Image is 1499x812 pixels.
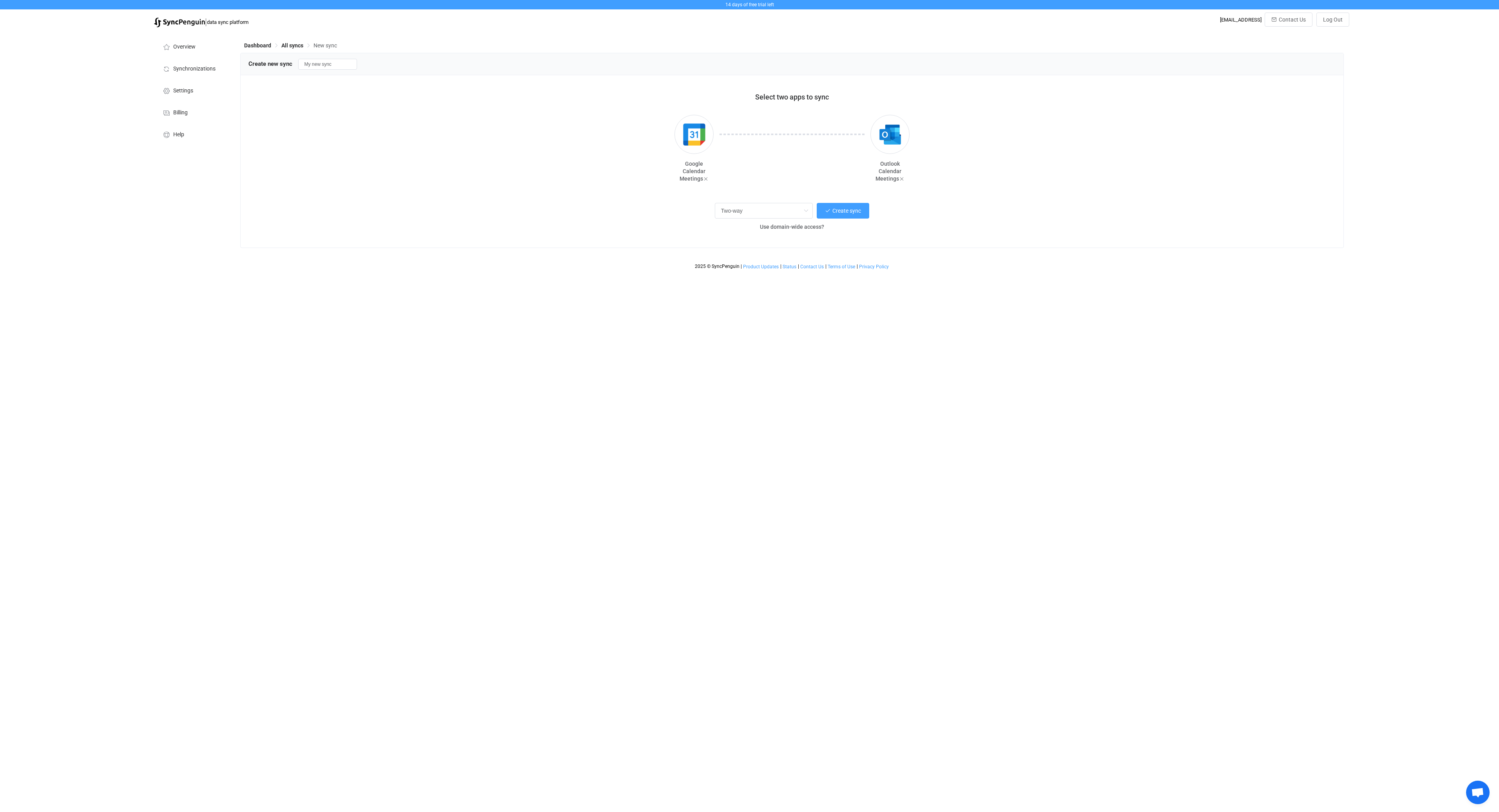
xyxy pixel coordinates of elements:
span: Dashboard [244,42,271,49]
span: Settings [173,88,193,94]
span: Google Calendar Meetings [680,161,705,182]
span: | [741,264,742,269]
a: Terms of Use [827,264,856,269]
span: Create new sync [248,60,292,67]
img: syncpenguin.svg [154,18,205,27]
span: Contact Us [800,264,824,269]
span: Use domain-wide access? [760,224,824,230]
span: Log Out [1323,16,1343,23]
a: Help [154,123,232,145]
span: | [857,264,858,269]
button: Contact Us [1265,13,1312,27]
span: Status [783,264,796,269]
span: All syncs [281,42,303,49]
a: Product Updates [743,264,779,269]
img: google.png [680,120,709,149]
button: Create sync [817,203,869,219]
span: Contact Us [1279,16,1306,23]
span: New sync [314,42,337,49]
span: Select two apps to sync [755,93,829,101]
a: Settings [154,79,232,101]
a: Synchronizations [154,57,232,79]
div: [EMAIL_ADDRESS] [1220,17,1262,23]
span: | [825,264,827,269]
a: Billing [154,101,232,123]
a: |data sync platform [154,16,248,27]
span: data sync platform [207,19,248,25]
span: Billing [173,110,188,116]
span: | [205,16,207,27]
a: Overview [154,35,232,57]
a: Contact Us [800,264,824,269]
div: Breadcrumb [244,43,337,48]
span: Create sync [832,208,861,214]
input: Sync name [298,59,357,70]
span: Synchronizations [173,66,216,72]
a: Privacy Policy [859,264,889,269]
button: Log Out [1316,13,1349,27]
span: 14 days of free trial left [725,2,774,7]
span: Help [173,132,184,138]
span: Terms of Use [828,264,855,269]
img: outlook.png [875,120,905,149]
div: Open chat [1466,781,1490,804]
span: Outlook Calendar Meetings [875,161,901,182]
span: | [780,264,781,269]
span: 2025 © SyncPenguin [695,264,740,269]
span: Overview [173,44,196,50]
input: Select sync direction [715,203,813,219]
a: Status [782,264,797,269]
span: | [798,264,799,269]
